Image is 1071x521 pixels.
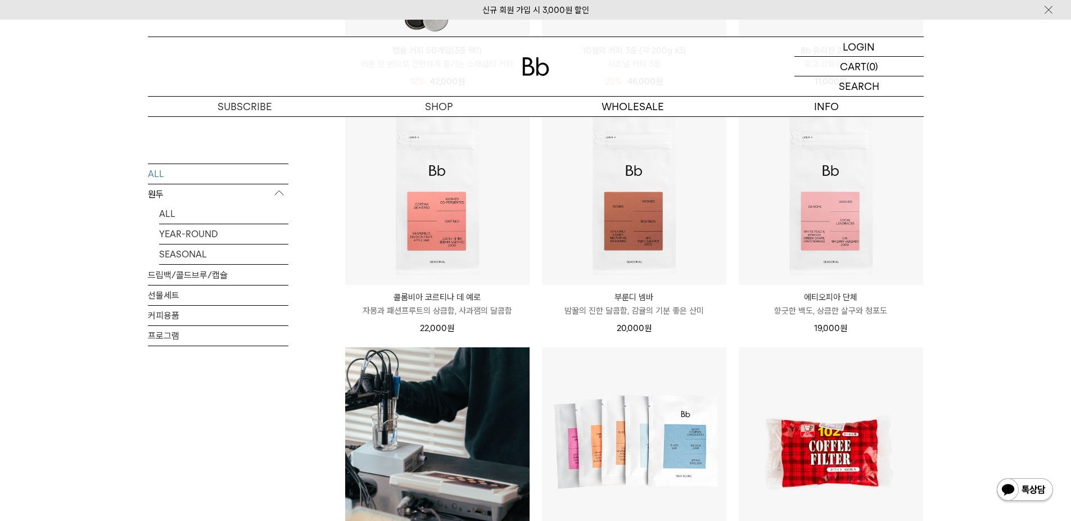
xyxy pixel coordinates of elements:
img: 콜롬비아 코르티나 데 예로 [345,101,530,285]
p: 부룬디 넴바 [542,291,726,304]
a: 부룬디 넴바 밤꿀의 진한 달콤함, 감귤의 기분 좋은 산미 [542,291,726,318]
span: 19,000 [814,323,847,333]
p: 콜롬비아 코르티나 데 예로 [345,291,530,304]
p: SEARCH [839,76,879,96]
a: SUBSCRIBE [148,97,342,116]
p: CART [840,57,866,76]
span: 20,000 [617,323,652,333]
img: 카카오톡 채널 1:1 채팅 버튼 [996,477,1054,504]
a: 드립백/콜드브루/캡슐 [148,265,288,284]
a: 콜롬비아 코르티나 데 예로 자몽과 패션프루트의 상큼함, 사과잼의 달콤함 [345,291,530,318]
a: SEASONAL [159,244,288,264]
p: LOGIN [843,37,875,56]
p: 에티오피아 단체 [739,291,923,304]
a: ALL [159,203,288,223]
a: 프로그램 [148,325,288,345]
span: 원 [447,323,454,333]
span: 원 [840,323,847,333]
img: 에티오피아 단체 [739,101,923,285]
p: 원두 [148,184,288,204]
a: 신규 회원 가입 시 3,000원 할인 [482,5,589,15]
img: 로고 [522,57,549,76]
a: 에티오피아 단체 향긋한 백도, 상큼한 살구와 청포도 [739,291,923,318]
a: YEAR-ROUND [159,224,288,243]
span: 22,000 [420,323,454,333]
a: 커피용품 [148,305,288,325]
p: 자몽과 패션프루트의 상큼함, 사과잼의 달콤함 [345,304,530,318]
img: 부룬디 넴바 [542,101,726,285]
a: CART (0) [794,57,924,76]
a: LOGIN [794,37,924,57]
p: INFO [730,97,924,116]
a: ALL [148,164,288,183]
p: 향긋한 백도, 상큼한 살구와 청포도 [739,304,923,318]
a: 선물세트 [148,285,288,305]
a: SHOP [342,97,536,116]
p: (0) [866,57,878,76]
p: 밤꿀의 진한 달콤함, 감귤의 기분 좋은 산미 [542,304,726,318]
p: WHOLESALE [536,97,730,116]
span: 원 [644,323,652,333]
